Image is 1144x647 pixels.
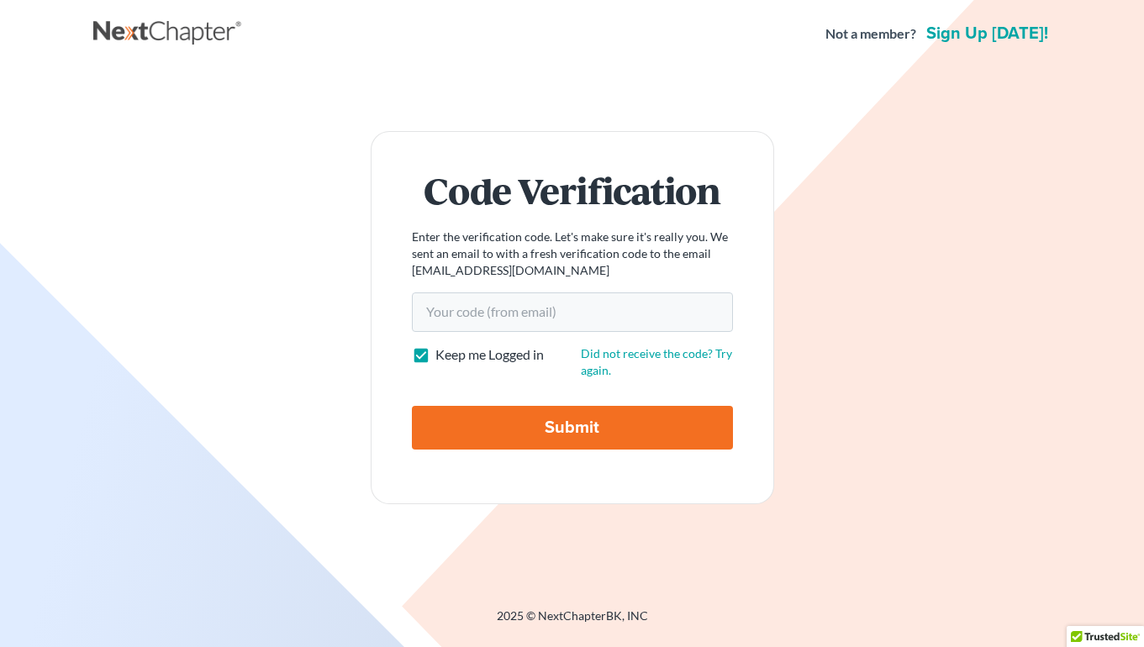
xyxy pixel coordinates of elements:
label: Keep me Logged in [435,345,544,365]
input: Your code (from email) [412,292,733,331]
a: Sign up [DATE]! [923,25,1052,42]
strong: Not a member? [825,24,916,44]
input: Submit [412,406,733,450]
h1: Code Verification [412,172,733,208]
p: Enter the verification code. Let's make sure it's really you. We sent an email to with a fresh ve... [412,229,733,279]
a: Did not receive the code? Try again. [581,346,732,377]
div: 2025 © NextChapterBK, INC [93,608,1052,638]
